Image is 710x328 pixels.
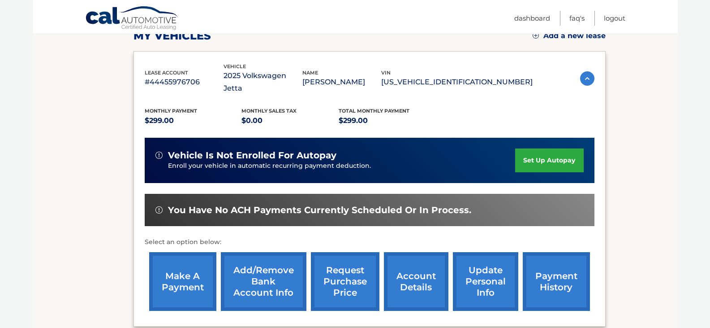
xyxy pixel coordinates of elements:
p: [PERSON_NAME] [302,76,381,88]
a: Add/Remove bank account info [221,252,306,311]
span: You have no ACH payments currently scheduled or in process. [168,205,471,216]
a: FAQ's [569,11,585,26]
p: #44455976706 [145,76,224,88]
a: Add a new lease [533,31,606,40]
a: Dashboard [514,11,550,26]
p: $299.00 [339,114,436,127]
span: Monthly Payment [145,108,197,114]
span: vehicle is not enrolled for autopay [168,150,336,161]
span: Monthly sales Tax [241,108,297,114]
span: name [302,70,318,76]
a: account details [384,252,448,311]
p: Select an option below: [145,237,594,248]
img: alert-white.svg [155,206,163,214]
p: Enroll your vehicle in automatic recurring payment deduction. [168,161,516,171]
a: make a payment [149,252,216,311]
a: Cal Automotive [85,6,179,32]
p: $0.00 [241,114,339,127]
a: payment history [523,252,590,311]
span: lease account [145,70,188,76]
img: accordion-active.svg [580,71,594,86]
p: [US_VEHICLE_IDENTIFICATION_NUMBER] [381,76,533,88]
img: add.svg [533,32,539,39]
a: update personal info [453,252,518,311]
span: vin [381,70,391,76]
img: alert-white.svg [155,152,163,159]
p: 2025 Volkswagen Jetta [224,70,302,95]
span: Total Monthly Payment [339,108,409,114]
a: set up autopay [515,149,583,172]
a: Logout [604,11,625,26]
h2: my vehicles [133,29,211,43]
a: request purchase price [311,252,379,311]
span: vehicle [224,63,246,70]
p: $299.00 [145,114,242,127]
